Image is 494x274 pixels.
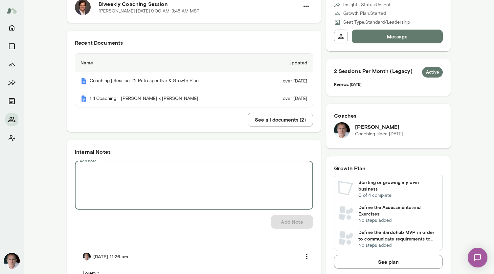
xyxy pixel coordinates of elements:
[93,253,128,260] h6: [DATE] 11:26 am
[358,217,438,224] p: No steps added
[75,72,262,90] th: Coaching | Session #2 Retrospective & Growth Plan
[4,253,20,269] img: Mike Lane
[334,255,443,269] button: See plan
[80,78,87,84] img: Mento
[343,2,391,8] p: Insights Status: Unsent
[422,69,443,76] span: Active
[355,123,403,131] h6: [PERSON_NAME]
[343,10,386,17] p: Growth Plan: Started
[334,164,443,172] h6: Growth Plan
[5,39,18,53] button: Sessions
[99,8,199,14] p: [PERSON_NAME] · [DATE] · 9:00 AM-9:45 AM MST
[83,253,91,261] img: Mike Lane
[75,90,262,107] th: 1_1 Coaching _ [PERSON_NAME] x [PERSON_NAME]
[7,4,17,17] img: Mento
[5,95,18,108] button: Documents
[358,192,438,199] p: 0 of 4 complete
[75,148,313,156] h6: Internal Notes
[262,54,313,72] th: Updated
[358,229,438,242] h6: Define the Bardohub MVP in order to communicate requirements to product designers in prototyping ...
[5,58,18,71] button: Growth Plan
[358,179,438,192] h6: Starting or growing my own business
[80,95,87,102] img: Mento
[5,113,18,126] button: Members
[343,19,410,26] p: Seat Type: Standard/Leadership
[248,113,313,126] button: See all documents (2)
[334,112,443,120] h6: Coaches
[334,67,443,78] h6: 2 Sessions Per Month (Legacy)
[300,250,314,263] button: more
[334,122,350,138] img: Mike Lane
[358,242,438,249] p: No steps added
[334,82,362,86] span: Renews: [DATE]
[5,21,18,34] button: Home
[262,72,313,90] td: over [DATE]
[79,158,97,164] label: Add note
[352,30,443,43] button: Message
[5,76,18,89] button: Insights
[75,39,313,47] h6: Recent Documents
[355,131,403,137] p: Coaching since [DATE]
[358,204,438,217] h6: Define the Assessments and Exercises
[5,131,18,145] button: Client app
[75,54,262,72] th: Name
[262,90,313,107] td: over [DATE]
